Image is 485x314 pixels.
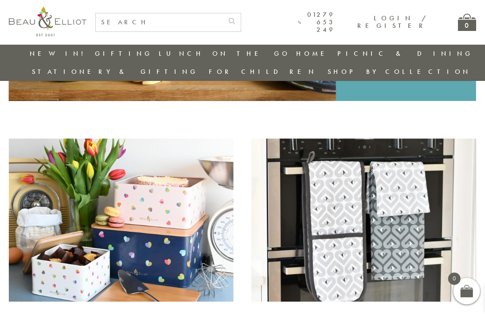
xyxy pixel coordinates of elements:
span: 0 [448,272,461,285]
a: For Children [209,67,317,76]
a: 0 [458,14,476,31]
a: Lunch On The Go [159,49,290,58]
img: logo [9,7,86,36]
a: Picnic & Dining [337,49,473,58]
a: New in! [30,49,89,58]
a: Stationery & Gifting [32,67,198,76]
a: 01279 653 249 [298,11,335,34]
a: Login / Register [357,14,427,30]
a: Home [296,49,332,58]
a: Gifting [95,49,153,58]
a: Shop by collection [328,67,471,76]
img: Kitchen Textiles [251,138,476,302]
input: SEARCH [96,13,223,31]
img: Storage [9,138,234,302]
